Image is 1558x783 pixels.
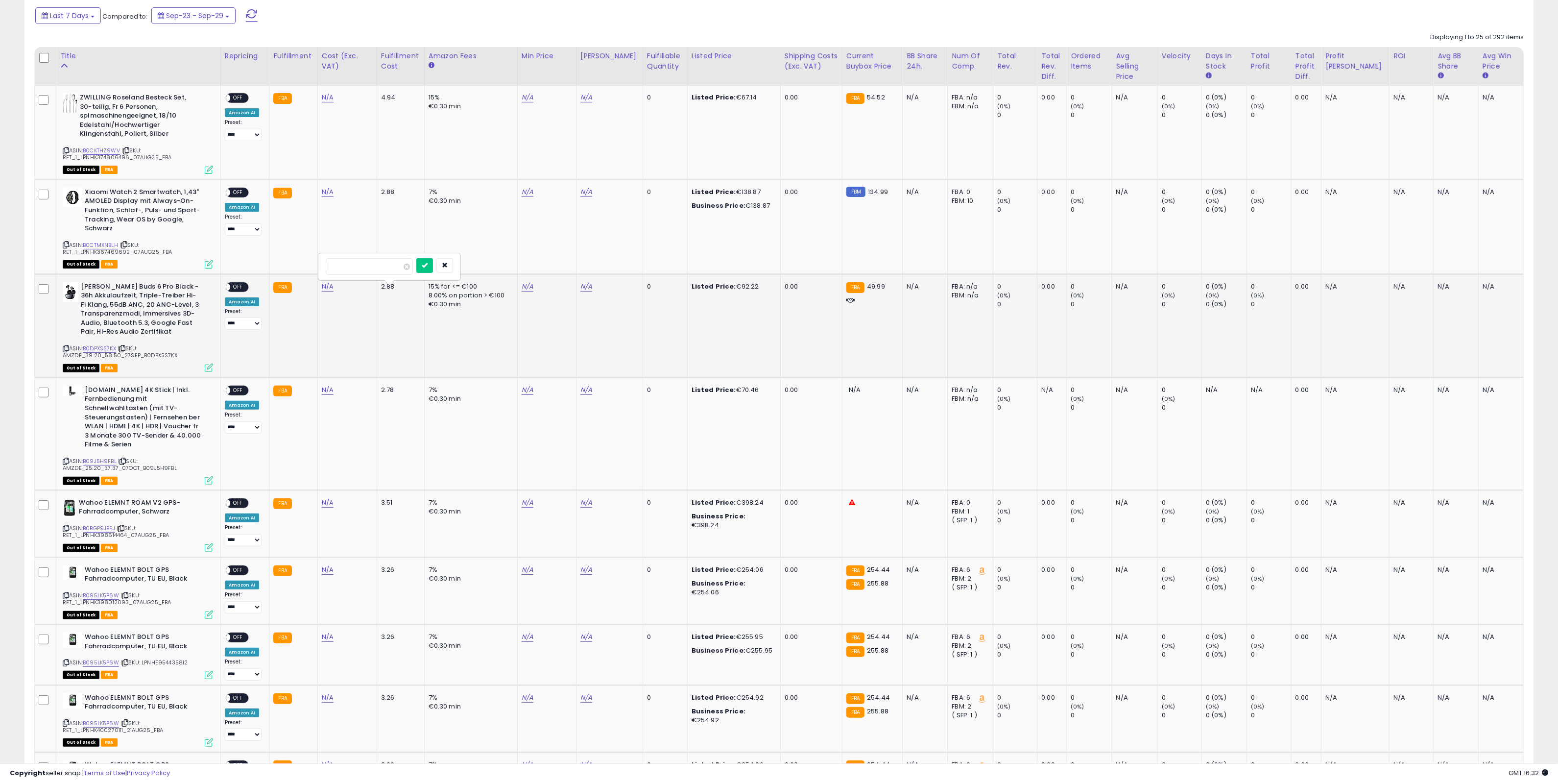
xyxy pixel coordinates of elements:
[273,386,291,396] small: FBA
[1438,93,1471,102] div: N/A
[522,187,533,197] a: N/A
[997,102,1011,110] small: (0%)
[1325,51,1385,72] div: Profit [PERSON_NAME]
[429,394,510,403] div: €0.30 min
[997,292,1011,299] small: (0%)
[997,188,1037,196] div: 0
[997,93,1037,102] div: 0
[273,565,291,576] small: FBA
[63,386,82,396] img: 21FvgtOXRaL._SL40_.jpg
[1071,51,1108,72] div: Ordered Items
[1438,386,1471,394] div: N/A
[997,403,1037,412] div: 0
[1116,188,1150,196] div: N/A
[1251,51,1287,72] div: Total Profit
[1251,300,1291,309] div: 0
[522,385,533,395] a: N/A
[63,282,78,302] img: 31jbp51m2pL._SL40_.jpg
[692,201,745,210] b: Business Price:
[692,282,736,291] b: Listed Price:
[273,93,291,104] small: FBA
[127,768,170,778] a: Privacy Policy
[50,11,89,21] span: Last 7 Days
[322,93,334,102] a: N/A
[225,214,262,236] div: Preset:
[1295,386,1314,394] div: 0.00
[1071,188,1112,196] div: 0
[1393,282,1426,291] div: N/A
[997,386,1037,394] div: 0
[230,283,246,291] span: OFF
[79,498,198,519] b: Wahoo ELEMNT ROAM V2 GPS-Fahrradcomputer, Schwarz
[907,51,943,72] div: BB Share 24h.
[322,385,334,395] a: N/A
[429,93,510,102] div: 15%
[381,93,417,102] div: 4.94
[1041,498,1059,507] div: 0.00
[1162,205,1201,214] div: 0
[692,188,773,196] div: €138.87
[166,11,223,21] span: Sep-23 - Sep-29
[907,93,940,102] div: N/A
[101,477,118,485] span: FBA
[35,7,101,24] button: Last 7 Days
[63,544,99,552] span: All listings that are currently out of stock and unavailable for purchase on Amazon
[1483,282,1516,291] div: N/A
[580,51,639,61] div: [PERSON_NAME]
[1071,93,1112,102] div: 0
[225,51,265,61] div: Repricing
[381,282,417,291] div: 2.88
[429,196,510,205] div: €0.30 min
[63,693,82,709] img: 31JG5u5i6nL._SL40_.jpg
[225,308,262,330] div: Preset:
[1295,51,1318,82] div: Total Profit Diff.
[1162,102,1175,110] small: (0%)
[63,386,213,484] div: ASIN:
[83,524,115,533] a: B0BGP9JBFJ
[1251,93,1291,102] div: 0
[997,395,1011,403] small: (0%)
[273,282,291,293] small: FBA
[692,282,773,291] div: €92.22
[225,297,259,306] div: Amazon AI
[1206,498,1246,507] div: 0 (0%)
[151,7,236,24] button: Sep-23 - Sep-29
[522,93,533,102] a: N/A
[997,111,1037,120] div: 0
[1071,498,1112,507] div: 0
[1041,282,1059,291] div: 0.00
[952,188,985,196] div: FBA: 0
[63,633,82,648] img: 31JG5u5i6nL._SL40_.jpg
[1071,300,1112,309] div: 0
[1206,205,1246,214] div: 0 (0%)
[1071,516,1112,525] div: 0
[522,693,533,703] a: N/A
[1206,386,1239,394] div: N/A
[1162,188,1201,196] div: 0
[647,498,680,507] div: 0
[1438,282,1471,291] div: N/A
[1071,292,1084,299] small: (0%)
[381,51,420,72] div: Fulfillment Cost
[907,386,940,394] div: N/A
[63,166,99,174] span: All listings that are currently out of stock and unavailable for purchase on Amazon
[1251,386,1284,394] div: N/A
[1251,102,1265,110] small: (0%)
[273,498,291,509] small: FBA
[692,512,745,521] b: Business Price:
[63,524,169,539] span: | SKU: RET_1_LPNHK398614464_07AUG25_FBA
[63,147,171,161] span: | SKU: RET_1_LPNHK374806496_07AUG25_FBA
[1206,282,1246,291] div: 0 (0%)
[429,282,510,291] div: 15% for <= €100
[1206,102,1220,110] small: (0%)
[381,498,417,507] div: 3.51
[692,386,773,394] div: €70.46
[1251,111,1291,120] div: 0
[692,498,736,507] b: Listed Price:
[85,386,204,452] b: [DOMAIN_NAME] 4K Stick | Inkl. Fernbedienung mit Schnellwahltasten (mit TV-Steuerungstasten) | Fe...
[429,386,510,394] div: 7%
[1325,188,1382,196] div: N/A
[1393,93,1426,102] div: N/A
[580,498,592,508] a: N/A
[1071,111,1112,120] div: 0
